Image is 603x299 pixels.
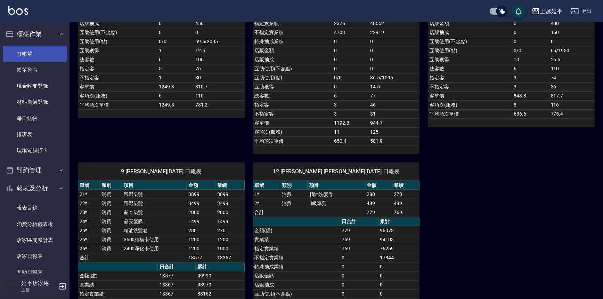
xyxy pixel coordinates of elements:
[332,118,368,127] td: 1192.3
[549,28,595,37] td: 150
[512,55,549,64] td: 10
[253,118,332,127] td: 客單價
[78,19,157,28] td: 店販抽成
[122,190,187,199] td: 嚴選染髮
[253,127,332,136] td: 客項次(服務)
[428,64,512,73] td: 總客數
[78,280,158,289] td: 實業績
[378,271,420,280] td: 0
[428,73,512,82] td: 指定客
[512,37,549,46] td: 0
[368,55,419,64] td: 0
[157,55,193,64] td: 6
[187,235,215,244] td: 1200
[549,19,595,28] td: 400
[253,136,332,145] td: 平均項次單價
[365,199,392,208] td: 499
[368,109,419,118] td: 31
[549,82,595,91] td: 36
[549,109,595,118] td: 775.4
[194,64,245,73] td: 76
[340,262,378,271] td: 0
[512,100,549,109] td: 8
[253,289,340,298] td: 互助使用(不含點)
[332,91,368,100] td: 6
[3,94,67,110] a: 材料自購登錄
[368,37,419,46] td: 0
[215,190,244,199] td: 3899
[196,289,244,298] td: 88162
[392,190,420,199] td: 270
[253,73,332,82] td: 互助使用(點)
[78,28,157,37] td: 互助使用(不含點)
[253,208,280,217] td: 合計
[194,28,245,37] td: 0
[428,37,512,46] td: 互助使用(不含點)
[332,109,368,118] td: 3
[340,244,378,253] td: 769
[512,19,549,28] td: 0
[194,100,245,109] td: 781.2
[253,109,332,118] td: 不指定客
[428,55,512,64] td: 互助獲得
[308,181,365,190] th: 項目
[3,25,67,43] button: 櫃檯作業
[253,46,332,55] td: 店販金額
[3,126,67,142] a: 排班表
[215,253,244,262] td: 13367
[308,199,365,208] td: B級單剪
[157,37,193,46] td: 0/0
[340,280,378,289] td: 0
[332,127,368,136] td: 11
[78,37,157,46] td: 互助使用(點)
[428,100,512,109] td: 客項次(服務)
[21,287,57,293] p: 主管
[194,73,245,82] td: 30
[215,181,244,190] th: 業績
[100,199,122,208] td: 消費
[3,179,67,197] button: 報表及分析
[253,64,332,73] td: 互助使用(不含點)
[215,208,244,217] td: 2000
[308,190,365,199] td: 精油洗髮卷
[540,7,562,16] div: 上越延平
[368,46,419,55] td: 0
[78,271,158,280] td: 金額(虛)
[368,19,419,28] td: 48552
[253,100,332,109] td: 指定客
[340,271,378,280] td: 0
[365,181,392,190] th: 金額
[78,82,157,91] td: 客單價
[340,235,378,244] td: 769
[253,181,420,217] table: a dense table
[6,280,19,293] img: Person
[122,199,187,208] td: 嚴選染髮
[100,190,122,199] td: 消費
[549,100,595,109] td: 116
[253,280,340,289] td: 店販抽成
[378,244,420,253] td: 76259
[428,46,512,55] td: 互助使用(點)
[332,37,368,46] td: 0
[253,262,340,271] td: 特殊抽成業績
[253,55,332,64] td: 店販抽成
[253,91,332,100] td: 總客數
[253,19,332,28] td: 指定實業績
[392,181,420,190] th: 業績
[100,244,122,253] td: 消費
[512,91,549,100] td: 848.8
[332,64,368,73] td: 0
[78,55,157,64] td: 總客數
[332,19,368,28] td: 2376
[368,100,419,109] td: 46
[215,199,244,208] td: 3499
[529,4,565,18] button: 上越延平
[3,161,67,179] button: 預約管理
[157,73,193,82] td: 1
[8,6,28,15] img: Logo
[365,190,392,199] td: 280
[368,118,419,127] td: 944.7
[253,271,340,280] td: 店販金額
[512,82,549,91] td: 3
[157,19,193,28] td: 0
